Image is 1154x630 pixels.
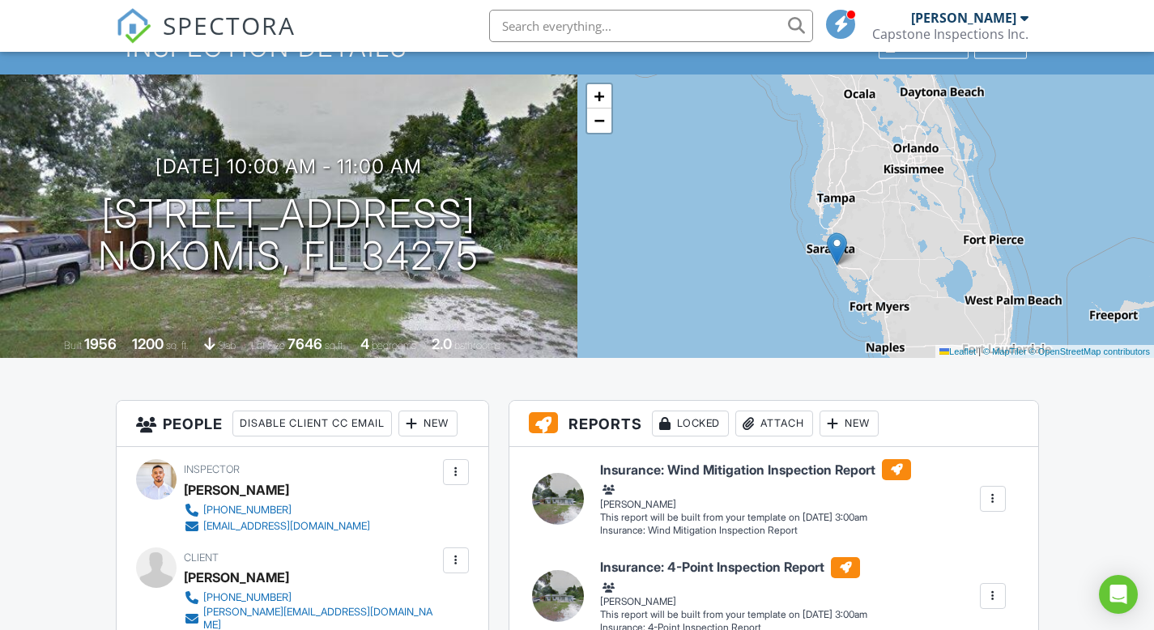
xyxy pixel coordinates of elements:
[218,339,236,351] span: slab
[600,511,911,524] div: This report will be built from your template on [DATE] 3:00am
[974,36,1027,58] div: More
[432,335,452,352] div: 2.0
[117,401,488,447] h3: People
[872,26,1028,42] div: Capstone Inspections Inc.
[203,504,292,517] div: [PHONE_NUMBER]
[184,565,289,590] div: [PERSON_NAME]
[600,482,911,511] div: [PERSON_NAME]
[398,411,458,436] div: New
[877,40,973,53] a: Client View
[1099,575,1138,614] div: Open Intercom Messenger
[184,502,370,518] a: [PHONE_NUMBER]
[116,8,151,44] img: The Best Home Inspection Software - Spectora
[587,84,611,109] a: Zoom in
[84,335,117,352] div: 1956
[826,232,846,266] img: Marker
[983,347,1027,356] a: © MapTiler
[454,339,500,351] span: bathrooms
[98,193,479,279] h1: [STREET_ADDRESS] Nokomis, FL 34275
[184,551,219,564] span: Client
[600,524,911,538] div: Insurance: Wind Mitigation Inspection Report
[594,86,604,106] span: +
[372,339,416,351] span: bedrooms
[126,33,1028,62] h1: Inspection Details
[184,590,439,606] a: [PHONE_NUMBER]
[587,109,611,133] a: Zoom out
[939,347,976,356] a: Leaflet
[64,339,82,351] span: Built
[911,10,1016,26] div: [PERSON_NAME]
[652,411,729,436] div: Locked
[600,557,867,578] h6: Insurance: 4-Point Inspection Report
[203,520,370,533] div: [EMAIL_ADDRESS][DOMAIN_NAME]
[325,339,345,351] span: sq.ft.
[600,459,911,480] h6: Insurance: Wind Mitigation Inspection Report
[251,339,285,351] span: Lot Size
[166,339,189,351] span: sq. ft.
[1029,347,1150,356] a: © OpenStreetMap contributors
[155,155,422,177] h3: [DATE] 10:00 am - 11:00 am
[509,401,1038,447] h3: Reports
[600,579,867,608] div: [PERSON_NAME]
[360,335,369,352] div: 4
[600,608,867,621] div: This report will be built from your template on [DATE] 3:00am
[879,36,969,58] div: Client View
[163,8,296,42] span: SPECTORA
[184,463,240,475] span: Inspector
[116,22,296,56] a: SPECTORA
[203,591,292,604] div: [PHONE_NUMBER]
[232,411,392,436] div: Disable Client CC Email
[287,335,322,352] div: 7646
[132,335,164,352] div: 1200
[489,10,813,42] input: Search everything...
[735,411,813,436] div: Attach
[820,411,879,436] div: New
[594,110,604,130] span: −
[184,518,370,534] a: [EMAIL_ADDRESS][DOMAIN_NAME]
[978,347,981,356] span: |
[184,478,289,502] div: [PERSON_NAME]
